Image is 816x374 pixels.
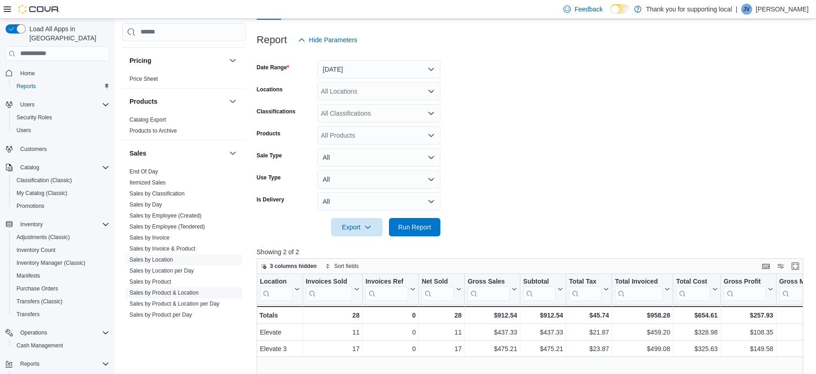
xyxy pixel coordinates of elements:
[17,259,85,267] span: Inventory Manager (Classic)
[523,327,563,338] div: $437.33
[294,31,361,49] button: Hide Parameters
[129,128,177,134] a: Products to Archive
[569,277,602,301] div: Total Tax
[129,149,146,158] h3: Sales
[122,114,246,140] div: Products
[317,60,440,78] button: [DATE]
[366,343,416,354] div: 0
[2,326,113,339] button: Operations
[615,327,670,338] div: $459.20
[260,277,293,301] div: Location
[422,327,461,338] div: 11
[574,5,602,14] span: Feedback
[17,327,51,338] button: Operations
[17,99,38,110] button: Users
[676,327,717,338] div: $328.98
[724,327,773,338] div: $108.35
[257,86,283,93] label: Locations
[615,277,663,286] div: Total Invoiced
[17,202,45,210] span: Promotions
[2,218,113,231] button: Inventory
[13,175,109,186] span: Classification (Classic)
[724,343,773,354] div: $149.58
[129,201,162,208] a: Sales by Day
[398,223,431,232] span: Run Report
[129,97,158,106] h3: Products
[129,56,225,65] button: Pricing
[422,277,461,301] button: Net Sold
[467,277,510,286] div: Gross Sales
[9,187,113,200] button: My Catalog (Classic)
[257,108,296,115] label: Classifications
[13,188,109,199] span: My Catalog (Classic)
[13,340,67,351] a: Cash Management
[257,130,281,137] label: Products
[129,290,199,296] a: Sales by Product & Location
[260,327,300,338] div: Elevate
[129,117,166,123] a: Catalog Export
[13,125,34,136] a: Users
[17,162,43,173] button: Catalog
[523,277,556,286] div: Subtotal
[775,261,786,272] button: Display options
[2,161,113,174] button: Catalog
[9,339,113,352] button: Cash Management
[13,175,76,186] a: Classification (Classic)
[366,310,416,321] div: 0
[13,81,109,92] span: Reports
[422,277,454,286] div: Net Sold
[257,174,281,181] label: Use Type
[523,310,563,321] div: $912.54
[9,282,113,295] button: Purchase Orders
[129,97,225,106] button: Products
[129,168,158,175] a: End Of Day
[129,179,166,186] a: Itemized Sales
[305,343,359,354] div: 17
[366,327,416,338] div: 0
[20,70,35,77] span: Home
[129,257,173,263] a: Sales by Location
[366,277,408,301] div: Invoices Ref
[129,268,194,274] a: Sales by Location per Day
[13,125,109,136] span: Users
[467,310,517,321] div: $912.54
[17,219,46,230] button: Inventory
[17,219,109,230] span: Inventory
[129,76,158,82] a: Price Sheet
[428,132,435,139] button: Open list of options
[17,342,63,349] span: Cash Management
[17,177,72,184] span: Classification (Classic)
[428,110,435,117] button: Open list of options
[428,88,435,95] button: Open list of options
[227,96,238,107] button: Products
[13,257,89,268] a: Inventory Manager (Classic)
[305,277,352,301] div: Invoices Sold
[227,55,238,66] button: Pricing
[569,277,602,286] div: Total Tax
[13,309,43,320] a: Transfers
[260,277,293,286] div: Location
[13,201,48,212] a: Promotions
[569,277,609,301] button: Total Tax
[20,164,39,171] span: Catalog
[467,327,517,338] div: $437.33
[17,358,43,369] button: Reports
[13,245,109,256] span: Inventory Count
[17,162,109,173] span: Catalog
[17,327,109,338] span: Operations
[569,310,609,321] div: $45.74
[17,298,62,305] span: Transfers (Classic)
[17,246,56,254] span: Inventory Count
[13,270,109,281] span: Manifests
[676,277,710,286] div: Total Cost
[270,262,317,270] span: 3 columns hidden
[615,310,670,321] div: $958.28
[676,277,717,301] button: Total Cost
[9,295,113,308] button: Transfers (Classic)
[257,261,321,272] button: 3 columns hidden
[9,308,113,321] button: Transfers
[129,234,169,241] a: Sales by Invoice
[13,270,44,281] a: Manifests
[20,101,34,108] span: Users
[615,343,670,354] div: $499.08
